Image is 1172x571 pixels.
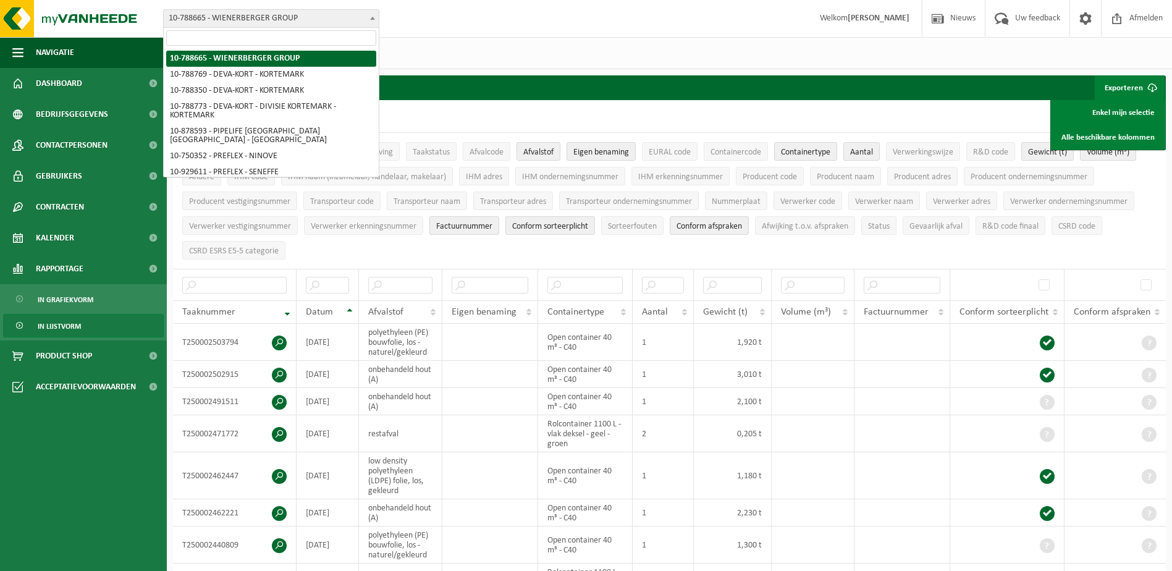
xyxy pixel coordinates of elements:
[166,124,376,148] li: 10-878593 - PIPELIFE [GEOGRAPHIC_DATA] [GEOGRAPHIC_DATA] - [GEOGRAPHIC_DATA]
[436,222,492,231] span: Factuurnummer
[705,192,767,210] button: NummerplaatNummerplaat: Activate to sort
[736,167,804,185] button: Producent codeProducent code: Activate to sort
[848,192,920,210] button: Verwerker naamVerwerker naam: Activate to sort
[864,307,929,317] span: Factuurnummer
[36,192,84,222] span: Contracten
[359,527,442,564] td: polyethyleen (PE) bouwfolie, los - naturel/gekleurd
[694,452,772,499] td: 1,180 t
[633,361,694,388] td: 1
[843,142,880,161] button: AantalAantal: Activate to sort
[516,142,560,161] button: AfvalstofAfvalstof: Activate to sort
[703,307,748,317] span: Gewicht (t)
[903,216,969,235] button: Gevaarlijk afval : Activate to sort
[1021,142,1074,161] button: Gewicht (t)Gewicht (t): Activate to sort
[1003,192,1134,210] button: Verwerker ondernemingsnummerVerwerker ondernemingsnummer: Activate to sort
[780,197,835,206] span: Verwerker code
[642,142,698,161] button: EURAL codeEURAL code: Activate to sort
[413,148,450,157] span: Taakstatus
[677,222,742,231] span: Conform afspraken
[712,197,761,206] span: Nummerplaat
[694,527,772,564] td: 1,300 t
[505,216,595,235] button: Conform sorteerplicht : Activate to sort
[959,307,1048,317] span: Conform sorteerplicht
[182,216,298,235] button: Verwerker vestigingsnummerVerwerker vestigingsnummer: Activate to sort
[359,324,442,361] td: polyethyleen (PE) bouwfolie, los - naturel/gekleurd
[36,68,82,99] span: Dashboard
[547,307,604,317] span: Containertype
[710,148,761,157] span: Containercode
[1058,222,1095,231] span: CSRD code
[538,388,633,415] td: Open container 40 m³ - C40
[36,99,108,130] span: Bedrijfsgegevens
[480,197,546,206] span: Transporteur adres
[631,167,730,185] button: IHM erkenningsnummerIHM erkenningsnummer: Activate to sort
[601,216,664,235] button: SorteerfoutenSorteerfouten: Activate to sort
[189,197,290,206] span: Producent vestigingsnummer
[755,216,855,235] button: Afwijking t.o.v. afsprakenAfwijking t.o.v. afspraken: Activate to sort
[894,172,951,182] span: Producent adres
[522,172,618,182] span: IHM ondernemingsnummer
[359,388,442,415] td: onbehandeld hout (A)
[538,324,633,361] td: Open container 40 m³ - C40
[182,241,285,260] button: CSRD ESRS E5-5 categorieCSRD ESRS E5-5 categorie: Activate to sort
[633,324,694,361] td: 1
[966,142,1015,161] button: R&D codeR&amp;D code: Activate to sort
[523,148,554,157] span: Afvalstof
[1052,125,1164,150] a: Alle beschikbare kolommen
[567,142,636,161] button: Eigen benamingEigen benaming: Activate to sort
[762,222,848,231] span: Afwijking t.o.v. afspraken
[304,216,423,235] button: Verwerker erkenningsnummerVerwerker erkenningsnummer: Activate to sort
[642,307,668,317] span: Aantal
[166,148,376,164] li: 10-750352 - PREFLEX - NINOVE
[189,222,291,231] span: Verwerker vestigingsnummer
[359,499,442,527] td: onbehandeld hout (A)
[964,167,1094,185] button: Producent ondernemingsnummerProducent ondernemingsnummer: Activate to sort
[633,452,694,499] td: 1
[470,148,504,157] span: Afvalcode
[1074,307,1150,317] span: Conform afspraken
[538,415,633,452] td: Rolcontainer 1100 L - vlak deksel - geel - groen
[466,172,502,182] span: IHM adres
[297,499,359,527] td: [DATE]
[173,415,297,452] td: T250002471772
[429,216,499,235] button: FactuurnummerFactuurnummer: Activate to sort
[189,247,279,256] span: CSRD ESRS E5-5 categorie
[463,142,510,161] button: AfvalcodeAfvalcode: Activate to sort
[359,361,442,388] td: onbehandeld hout (A)
[310,197,374,206] span: Transporteur code
[538,527,633,564] td: Open container 40 m³ - C40
[173,361,297,388] td: T250002502915
[633,499,694,527] td: 1
[559,192,699,210] button: Transporteur ondernemingsnummerTransporteur ondernemingsnummer : Activate to sort
[538,452,633,499] td: Open container 40 m³ - C40
[512,222,588,231] span: Conform sorteerplicht
[473,192,553,210] button: Transporteur adresTransporteur adres: Activate to sort
[633,527,694,564] td: 1
[173,324,297,361] td: T250002503794
[971,172,1087,182] span: Producent ondernemingsnummer
[638,172,723,182] span: IHM erkenningsnummer
[1095,75,1165,100] button: Exporteren
[452,307,516,317] span: Eigen benaming
[893,148,953,157] span: Verwerkingswijze
[1052,100,1164,125] a: Enkel mijn selectie
[387,192,467,210] button: Transporteur naamTransporteur naam: Activate to sort
[306,307,333,317] span: Datum
[36,161,82,192] span: Gebruikers
[774,142,837,161] button: ContainertypeContainertype: Activate to sort
[297,452,359,499] td: [DATE]
[694,361,772,388] td: 3,010 t
[182,307,235,317] span: Taaknummer
[166,83,376,99] li: 10-788350 - DEVA-KORT - KORTEMARK
[173,388,297,415] td: T250002491511
[182,192,297,210] button: Producent vestigingsnummerProducent vestigingsnummer: Activate to sort
[633,415,694,452] td: 2
[538,499,633,527] td: Open container 40 m³ - C40
[982,222,1039,231] span: R&D code finaal
[459,167,509,185] button: IHM adresIHM adres: Activate to sort
[36,222,74,253] span: Kalender
[311,222,416,231] span: Verwerker erkenningsnummer
[3,287,164,311] a: In grafiekvorm
[406,142,457,161] button: TaakstatusTaakstatus: Activate to sort
[774,192,842,210] button: Verwerker codeVerwerker code: Activate to sort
